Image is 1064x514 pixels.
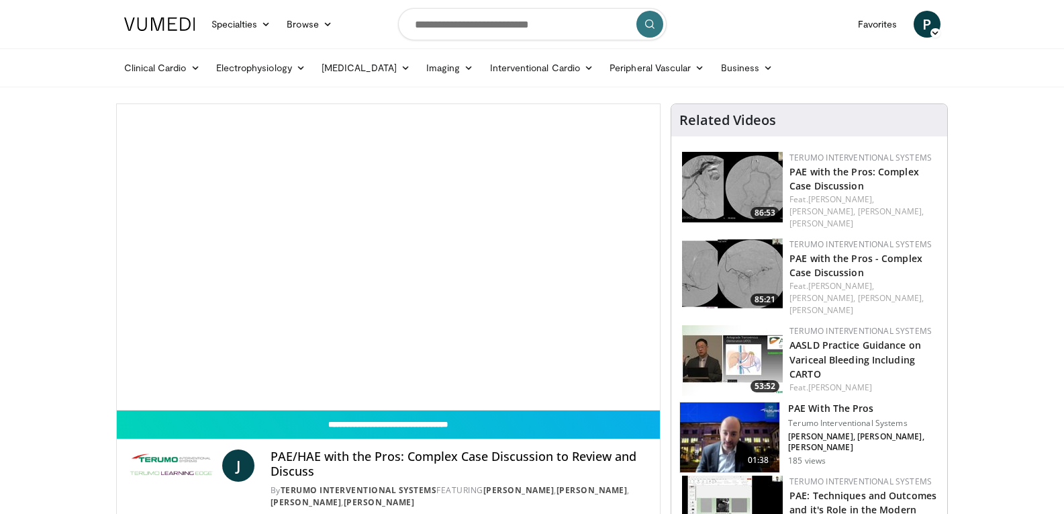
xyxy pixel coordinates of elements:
[682,239,783,309] img: 2880b503-176d-42d6-8e25-38e0446d51c9.150x105_q85_crop-smart_upscale.jpg
[713,54,781,81] a: Business
[751,207,779,219] span: 86:53
[789,339,921,380] a: AASLD Practice Guidance on Variceal Bleeding Including CARTO
[601,54,712,81] a: Peripheral Vascular
[789,194,936,230] div: Feat.
[789,152,932,163] a: Terumo Interventional Systems
[682,325,783,396] a: 53:52
[483,484,554,496] a: [PERSON_NAME]
[858,292,924,304] a: [PERSON_NAME],
[788,418,939,429] p: Terumo Interventional Systems
[682,239,783,309] a: 85:21
[682,152,783,222] img: 48030207-1c61-4b22-9de5-d5592b0ccd5b.150x105_q85_crop-smart_upscale.jpg
[789,325,932,337] a: Terumo Interventional Systems
[271,497,342,508] a: [PERSON_NAME]
[116,54,208,81] a: Clinical Cardio
[788,431,939,453] p: [PERSON_NAME], [PERSON_NAME], [PERSON_NAME]
[789,165,919,192] a: PAE with the Pros: Complex Case Discussion
[482,54,602,81] a: Interventional Cardio
[789,280,936,316] div: Feat.
[788,402,939,415] h3: PAE With The Pros
[208,54,313,81] a: Electrophysiology
[789,206,855,217] a: [PERSON_NAME],
[751,294,779,306] span: 85:21
[557,484,628,496] a: [PERSON_NAME]
[742,454,775,467] span: 01:38
[789,476,932,487] a: Terumo Interventional Systems
[789,292,855,304] a: [PERSON_NAME],
[789,304,853,316] a: [PERSON_NAME]
[789,218,853,229] a: [PERSON_NAME]
[117,104,661,411] video-js: Video Player
[222,449,254,482] a: J
[680,402,779,472] img: 9715e714-e860-404f-8564-9ff980d54d36.150x105_q85_crop-smart_upscale.jpg
[808,382,872,393] a: [PERSON_NAME]
[914,11,940,38] a: P
[398,8,667,40] input: Search topics, interventions
[751,380,779,392] span: 53:52
[418,54,482,81] a: Imaging
[281,484,437,496] a: Terumo Interventional Systems
[679,402,939,473] a: 01:38 PAE With The Pros Terumo Interventional Systems [PERSON_NAME], [PERSON_NAME], [PERSON_NAME]...
[313,54,418,81] a: [MEDICAL_DATA]
[344,497,415,508] a: [PERSON_NAME]
[682,152,783,222] a: 86:53
[789,239,932,250] a: Terumo Interventional Systems
[682,325,783,396] img: d458a976-084f-4cc6-99db-43f8cfe48950.150x105_q85_crop-smart_upscale.jpg
[271,449,649,478] h4: PAE/HAE with the Pros: Complex Case Discussion to Review and Discuss
[789,382,936,394] div: Feat.
[124,17,195,31] img: VuMedi Logo
[271,484,649,509] div: By FEATURING , , ,
[850,11,906,38] a: Favorites
[788,456,826,466] p: 185 views
[279,11,340,38] a: Browse
[679,112,776,128] h4: Related Videos
[203,11,279,38] a: Specialties
[789,252,922,279] a: PAE with the Pros - Complex Case Discussion
[858,206,924,217] a: [PERSON_NAME],
[128,449,217,482] img: Terumo Interventional Systems
[808,194,874,205] a: [PERSON_NAME],
[808,280,874,292] a: [PERSON_NAME],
